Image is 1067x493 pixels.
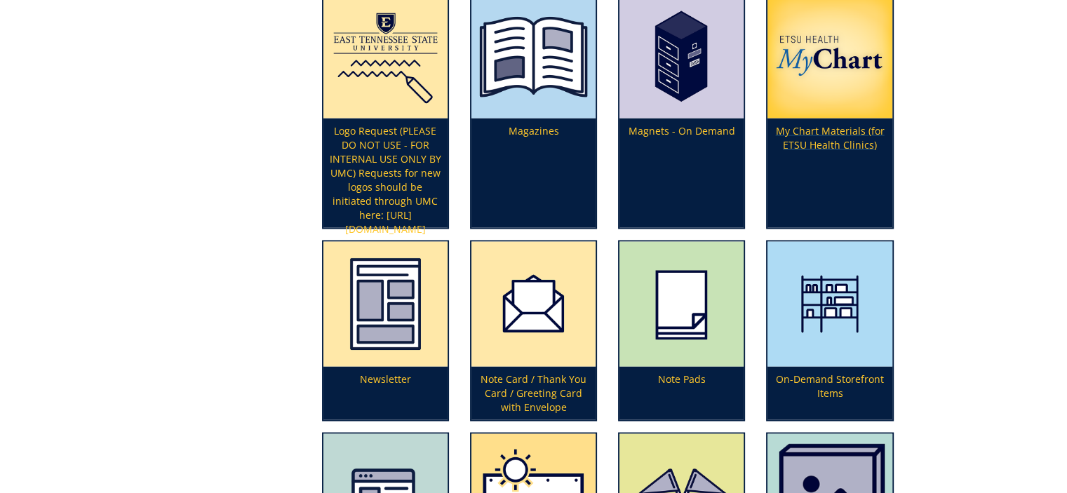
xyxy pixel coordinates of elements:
[619,118,744,227] p: Magnets - On Demand
[323,241,448,419] a: Newsletter
[767,241,892,419] a: On-Demand Storefront Items
[619,241,744,419] a: Note Pads
[471,241,596,366] img: invitationwithenvelope-5a33f926473532.42838482.png
[323,366,448,419] p: Newsletter
[471,241,596,419] a: Note Card / Thank You Card / Greeting Card with Envelope
[471,366,596,419] p: Note Card / Thank You Card / Greeting Card with Envelope
[471,118,596,227] p: Magazines
[767,241,892,366] img: storefront-59492794b37212.27878942.png
[323,241,448,366] img: newsletter-65568594225a38.55392197.png
[619,241,744,366] img: note-pads-594927357b5c91.87943573.png
[323,118,448,227] p: Logo Request (PLEASE DO NOT USE - FOR INTERNAL USE ONLY BY UMC) Requests for new logos should be ...
[767,366,892,419] p: On-Demand Storefront Items
[619,366,744,419] p: Note Pads
[767,118,892,227] p: My Chart Materials (for ETSU Health Clinics)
